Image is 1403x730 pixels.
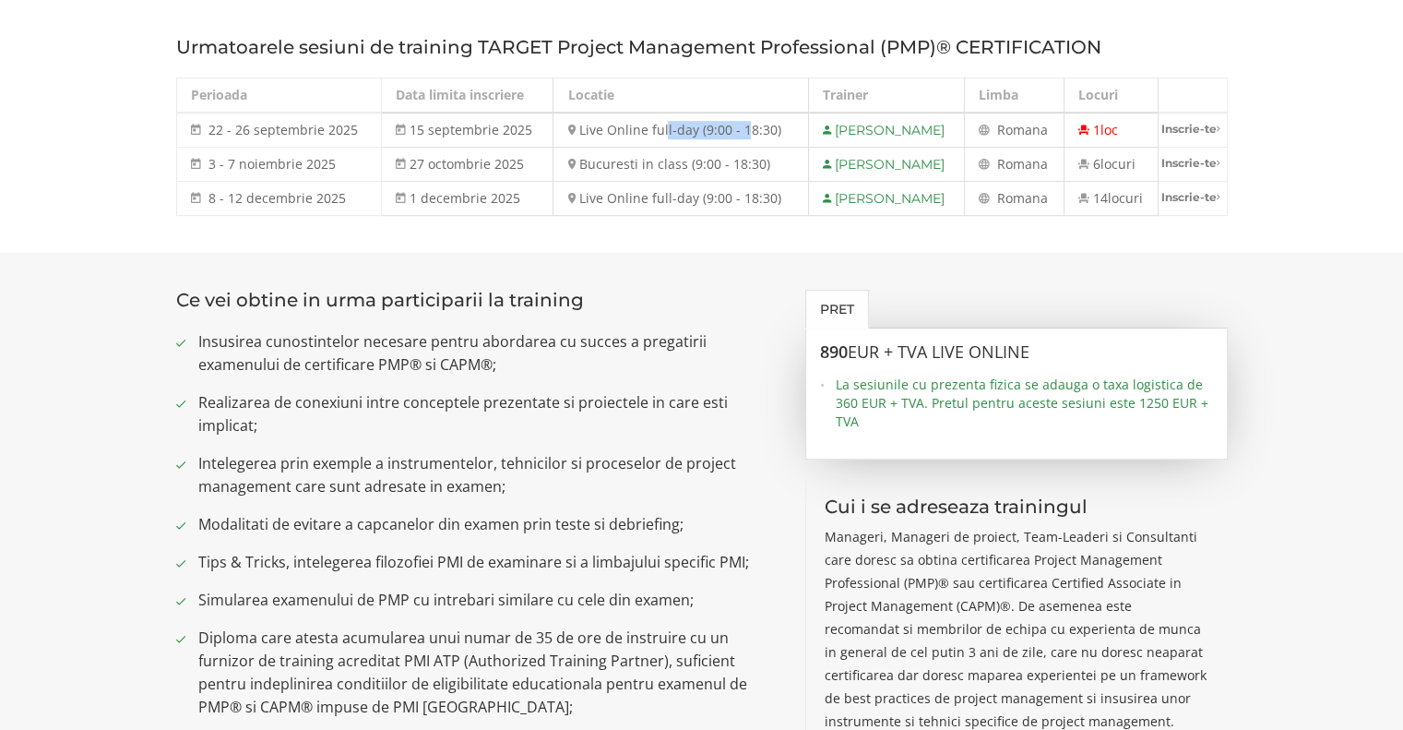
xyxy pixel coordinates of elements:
[1064,148,1158,182] td: 6
[805,290,869,329] a: Pret
[1013,155,1048,173] span: mana
[208,189,346,207] span: 8 - 12 decembrie 2025
[1013,121,1048,138] span: mana
[1108,189,1143,207] span: locuri
[848,341,1029,363] span: EUR + TVA LIVE ONLINE
[820,343,1213,362] h3: 890
[198,551,779,574] span: Tips & Tricks, intelegerea filozofiei PMI de examinare si a limbajului specific PMI;
[1100,155,1135,173] span: locuri
[553,113,809,148] td: Live Online full-day (9:00 - 18:30)
[809,78,965,114] th: Trainer
[381,78,553,114] th: Data limita inscriere
[825,497,1209,517] h3: Cui i se adreseaza trainingul
[381,182,553,216] td: 1 decembrie 2025
[176,37,1228,57] h3: Urmatoarele sesiuni de training TARGET Project Management Professional (PMP)® CERTIFICATION
[176,78,381,114] th: Perioada
[809,113,965,148] td: [PERSON_NAME]
[1064,78,1158,114] th: Locuri
[198,513,779,536] span: Modalitati de evitare a capcanelor din examen prin teste si debriefing;
[1159,114,1227,144] a: Inscrie-te
[1159,148,1227,178] a: Inscrie-te
[997,121,1013,138] span: Ro
[1064,113,1158,148] td: 1
[198,589,779,612] span: Simularea examenului de PMP cu intrebari similare cu cele din examen;
[176,290,779,310] h3: Ce vei obtine in urma participarii la training
[381,148,553,182] td: 27 octombrie 2025
[1064,182,1158,216] td: 14
[208,121,358,138] span: 22 - 26 septembrie 2025
[809,182,965,216] td: [PERSON_NAME]
[553,148,809,182] td: Bucuresti in class (9:00 - 18:30)
[208,155,336,173] span: 3 - 7 noiembrie 2025
[1013,189,1048,207] span: mana
[381,113,553,148] td: 15 septembrie 2025
[198,627,779,719] span: Diploma care atesta acumularea unui numar de 35 de ore de instruire cu un furnizor de training ac...
[997,155,1013,173] span: Ro
[198,452,779,498] span: Intelegerea prin exemple a instrumentelor, tehnicilor si proceselor de project management care su...
[997,189,1013,207] span: Ro
[553,78,809,114] th: Locatie
[1159,182,1227,212] a: Inscrie-te
[198,330,779,377] span: Insusirea cunostintelor necesare pentru abordarea cu succes a pregatirii examenului de certificar...
[965,78,1064,114] th: Limba
[1100,121,1118,138] span: loc
[836,376,1213,431] span: La sesiunile cu prezenta fizica se adauga o taxa logistica de 360 EUR + TVA. Pretul pentru aceste...
[198,391,779,437] span: Realizarea de conexiuni intre conceptele prezentate si proiectele in care esti implicat;
[553,182,809,216] td: Live Online full-day (9:00 - 18:30)
[809,148,965,182] td: [PERSON_NAME]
